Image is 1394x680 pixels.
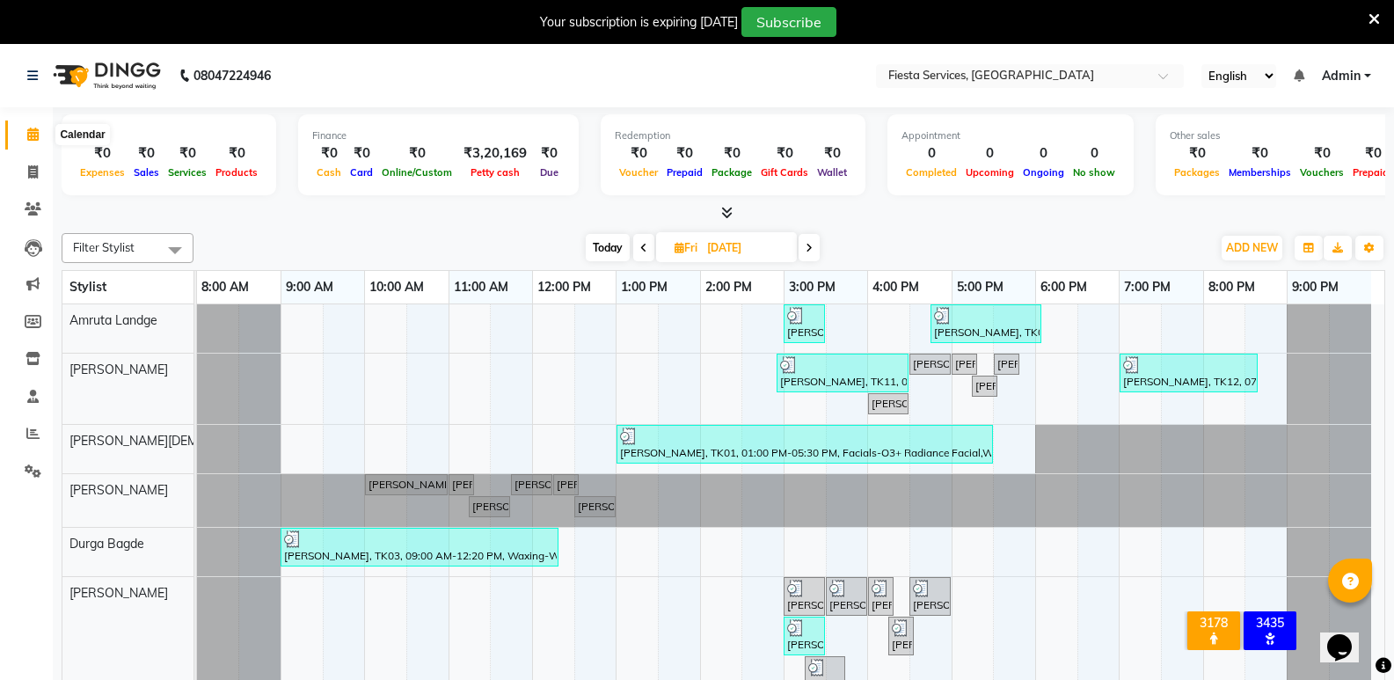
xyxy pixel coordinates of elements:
[377,143,456,164] div: ₹0
[662,166,707,179] span: Prepaid
[1204,274,1259,300] a: 8:00 PM
[911,356,949,372] div: [PERSON_NAME], TK08, 04:30 PM-05:00 PM, Waxing-Wax Regular Full Legs
[456,143,534,164] div: ₹3,20,169
[952,274,1008,300] a: 5:00 PM
[211,166,262,179] span: Products
[377,166,456,179] span: Online/Custom
[901,143,961,164] div: 0
[1295,166,1348,179] span: Vouchers
[1288,274,1343,300] a: 9:00 PM
[868,274,923,300] a: 4:00 PM
[129,143,164,164] div: ₹0
[870,580,892,613] div: [PERSON_NAME], TK04, 04:00 PM-04:15 PM, Waxing-Wax Regular Underarms
[1247,615,1293,631] div: 3435
[996,356,1018,372] div: [PERSON_NAME], TK08, 05:30 PM-05:40 PM, Threading-Threading - Upperlip
[1069,166,1120,179] span: No show
[1222,236,1282,260] button: ADD NEW
[365,274,428,300] a: 10:00 AM
[778,356,907,390] div: [PERSON_NAME], TK11, 02:55 PM-04:30 PM, Waxing-Wax Regular Full Hands,Waxing-Wax Regular Underarm...
[1295,143,1348,164] div: ₹0
[536,166,563,179] span: Due
[449,274,513,300] a: 11:00 AM
[1191,615,1237,631] div: 3178
[890,619,912,653] div: [PERSON_NAME], TK04, 04:15 PM-04:25 PM, Threading-Threading - Eyebrows
[534,143,565,164] div: ₹0
[164,166,211,179] span: Services
[741,7,836,37] button: Subscribe
[513,477,551,493] div: [PERSON_NAME], TK02, 11:45 AM-12:15 PM, Waxing-Wax Italian Full Legs
[615,166,662,179] span: Voucher
[1018,143,1069,164] div: 0
[1224,143,1295,164] div: ₹0
[69,279,106,295] span: Stylist
[69,362,168,377] span: [PERSON_NAME]
[813,166,851,179] span: Wallet
[1226,241,1278,254] span: ADD NEW
[193,51,271,100] b: 08047224946
[211,143,262,164] div: ₹0
[55,124,109,145] div: Calendar
[911,580,949,613] div: [PERSON_NAME], TK04, 04:30 PM-05:00 PM, Massage- Head (Oil)
[974,378,996,394] div: [PERSON_NAME], TK08, 05:15 PM-05:25 PM, Threading-Threading - Eyebrows
[129,166,164,179] span: Sales
[1121,356,1256,390] div: [PERSON_NAME], TK12, 07:00 PM-08:40 PM, Waxing-Wax Italian Full Hands,Waxing-Wax Italian Underarm...
[813,143,851,164] div: ₹0
[617,274,672,300] a: 1:00 PM
[1170,166,1224,179] span: Packages
[961,166,1018,179] span: Upcoming
[346,166,377,179] span: Card
[555,477,577,493] div: [PERSON_NAME], TK02, 12:15 PM-12:30 PM, Waxing-Wax Italian Underarms
[1018,166,1069,179] span: Ongoing
[701,274,756,300] a: 2:00 PM
[618,428,991,461] div: [PERSON_NAME], TK01, 01:00 PM-05:30 PM, Facials-O3+ Radiance Facial,Waxing-Wax Regular Full Hands...
[69,536,144,552] span: Durga Bagde
[961,143,1018,164] div: 0
[69,433,305,449] span: [PERSON_NAME][DEMOGRAPHIC_DATA]
[164,143,211,164] div: ₹0
[785,580,823,613] div: [PERSON_NAME], TK04, 03:00 PM-03:30 PM, Clean Up-Regular Cleanup
[1170,143,1224,164] div: ₹0
[901,128,1120,143] div: Appointment
[197,274,253,300] a: 8:00 AM
[756,143,813,164] div: ₹0
[756,166,813,179] span: Gift Cards
[615,128,851,143] div: Redemption
[312,166,346,179] span: Cash
[312,128,565,143] div: Finance
[707,166,756,179] span: Package
[346,143,377,164] div: ₹0
[615,143,662,164] div: ₹0
[466,166,524,179] span: Petty cash
[932,307,1040,340] div: [PERSON_NAME], TK09, 04:45 PM-06:05 PM, Waxing-Wax Regular Full Legs,Waxing-Wax Regular Half Back...
[471,499,508,515] div: [PERSON_NAME], TK02, 11:15 AM-11:45 AM, Waxing-Wax Italian Full Hands
[586,234,630,261] span: Today
[785,274,840,300] a: 3:00 PM
[282,530,557,564] div: [PERSON_NAME], TK03, 09:00 AM-12:20 PM, Waxing-Wax Italian Underarms,Facials- VitaGlow,Waxing-Wax...
[828,580,865,613] div: [PERSON_NAME], TK04, 03:30 PM-04:00 PM, Waxing-Wax Regular Full Legs
[702,235,790,261] input: 2025-09-12
[69,482,168,498] span: [PERSON_NAME]
[69,312,157,328] span: Amruta Landge
[76,166,129,179] span: Expenses
[1120,274,1175,300] a: 7:00 PM
[953,356,975,372] div: [PERSON_NAME], TK08, 05:00 PM-05:15 PM, Waxing-Wax Regular Underarms
[45,51,165,100] img: logo
[312,143,346,164] div: ₹0
[1036,274,1091,300] a: 6:00 PM
[69,585,168,601] span: [PERSON_NAME]
[901,166,961,179] span: Completed
[785,307,823,340] div: [PERSON_NAME][GEOGRAPHIC_DATA], 03:00 PM-03:30 PM, Waxing-Wax Italian Bikini
[76,143,129,164] div: ₹0
[707,143,756,164] div: ₹0
[76,128,262,143] div: Total
[1320,610,1376,662] iframe: chat widget
[1322,67,1361,85] span: Admin
[1224,166,1295,179] span: Memberships
[73,240,135,254] span: Filter Stylist
[450,477,472,493] div: [PERSON_NAME], TK02, 11:00 AM-11:10 AM, Threading-Threading - Eyebrows
[1069,143,1120,164] div: 0
[281,274,338,300] a: 9:00 AM
[367,477,446,493] div: [PERSON_NAME], TK02, 10:00 AM-11:00 AM, Facials- VitaGlow
[662,143,707,164] div: ₹0
[785,619,823,653] div: [PERSON_NAME], TK04, 03:00 PM-03:30 PM, [PERSON_NAME]-Detan Face & Neck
